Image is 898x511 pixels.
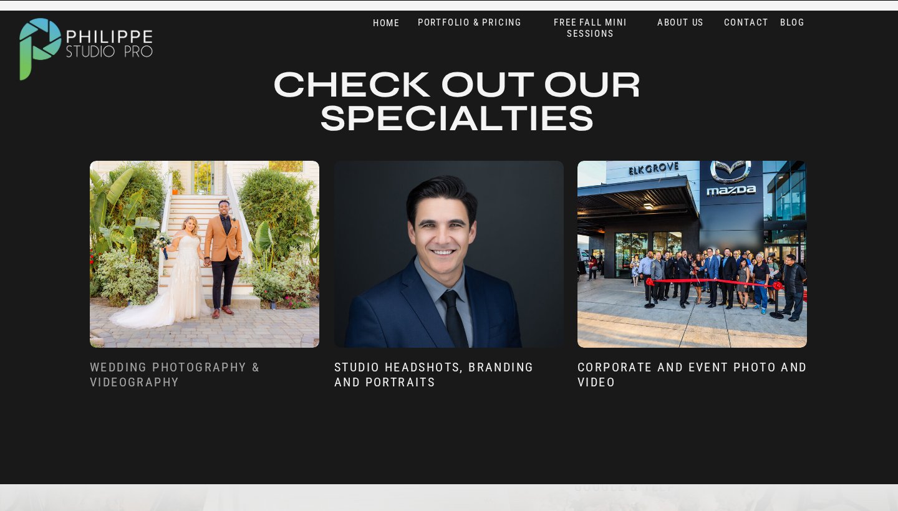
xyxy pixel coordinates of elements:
a: CONTACT [721,17,772,29]
a: FREE FALL MINI SESSIONS [539,17,642,40]
p: 70+ 5 Star reviews on Google & Yelp [574,464,742,498]
h2: CHECK OUT OUR SPECIALTIES [254,68,660,137]
a: HOME [360,17,413,29]
a: cORPORATE AND eVENT pHOTO AND vIDEO [577,360,808,398]
h2: Don't just take our word for it [466,299,827,419]
a: sTUDIO HEADSHOTS, BRANDING AND pORTRAITS [334,360,564,398]
a: wEDDING pHOTOGRAPHY & vIDEOGRAPHY [90,360,319,394]
a: PORTFOLIO & PRICING [413,17,527,29]
a: ABOUT US [654,17,707,29]
a: BLOG [777,17,808,29]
